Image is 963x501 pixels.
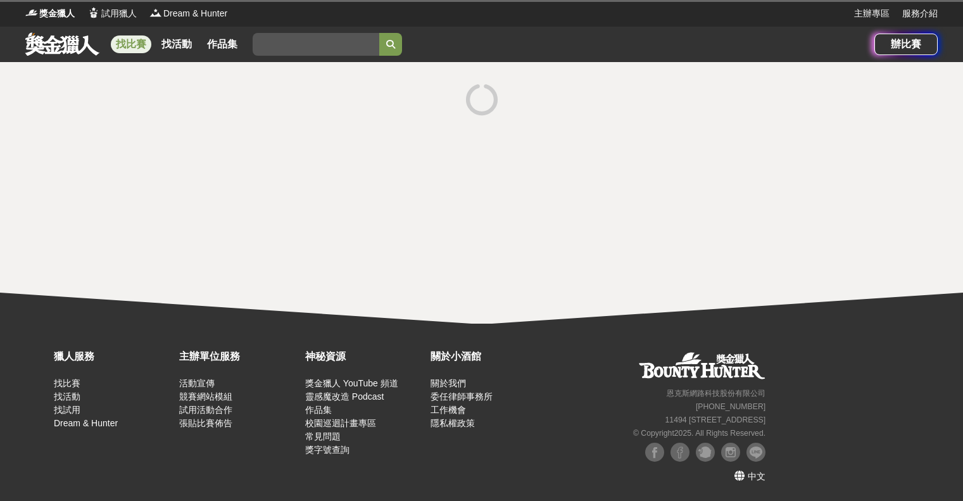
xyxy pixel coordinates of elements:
a: 找比賽 [54,378,80,388]
img: Plurk [696,443,715,462]
a: 委任律師事務所 [431,391,493,402]
img: LINE [746,443,765,462]
a: 競賽網站模組 [179,391,232,402]
a: 靈感魔改造 Podcast [305,391,384,402]
a: 找活動 [156,35,197,53]
a: 試用活動合作 [179,405,232,415]
div: 獵人服務 [54,349,173,364]
img: Logo [149,6,162,19]
a: 獎字號查詢 [305,445,349,455]
a: Logo試用獵人 [87,7,137,20]
small: [PHONE_NUMBER] [696,402,765,411]
a: 主辦專區 [854,7,890,20]
a: 服務介紹 [902,7,938,20]
a: 辦比賽 [874,34,938,55]
a: 張貼比賽佈告 [179,418,232,428]
a: 獎金獵人 YouTube 頻道 [305,378,398,388]
a: 工作機會 [431,405,466,415]
img: Facebook [670,443,689,462]
img: Logo [87,6,100,19]
a: 作品集 [202,35,242,53]
a: 校園巡迴計畫專區 [305,418,376,428]
a: LogoDream & Hunter [149,7,227,20]
img: Facebook [645,443,664,462]
a: 隱私權政策 [431,418,475,428]
span: 試用獵人 [101,7,137,20]
div: 主辦單位服務 [179,349,298,364]
small: 恩克斯網路科技股份有限公司 [667,389,765,398]
a: 常見問題 [305,431,341,441]
small: 11494 [STREET_ADDRESS] [665,415,766,424]
a: 找比賽 [111,35,151,53]
img: Logo [25,6,38,19]
a: Logo獎金獵人 [25,7,75,20]
a: 作品集 [305,405,332,415]
span: 中文 [748,471,765,481]
a: Dream & Hunter [54,418,118,428]
a: 找試用 [54,405,80,415]
a: 關於我們 [431,378,466,388]
img: Instagram [721,443,740,462]
div: 神秘資源 [305,349,424,364]
span: 獎金獵人 [39,7,75,20]
a: 找活動 [54,391,80,402]
a: 活動宣傳 [179,378,215,388]
span: Dream & Hunter [163,7,227,20]
small: © Copyright 2025 . All Rights Reserved. [633,429,765,438]
div: 關於小酒館 [431,349,550,364]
